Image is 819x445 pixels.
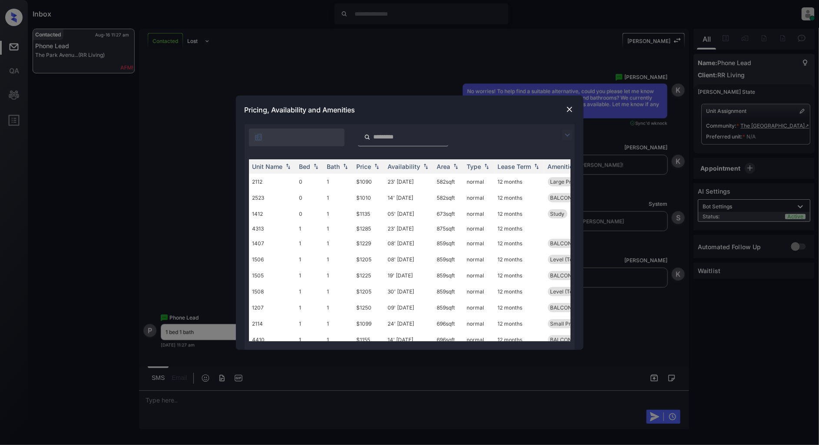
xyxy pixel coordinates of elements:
[434,332,464,348] td: 696 sqft
[385,267,434,283] td: 19' [DATE]
[249,235,296,251] td: 1407
[464,300,494,316] td: normal
[494,283,544,300] td: 12 months
[312,163,320,169] img: sorting
[494,235,544,251] td: 12 months
[353,190,385,206] td: $1010
[550,320,592,327] span: Small Private Y...
[385,206,434,222] td: 05' [DATE]
[464,251,494,267] td: normal
[296,316,324,332] td: 1
[249,206,296,222] td: 1412
[385,251,434,267] td: 08' [DATE]
[385,300,434,316] td: 09' [DATE]
[324,235,353,251] td: 1
[353,174,385,190] td: $1090
[324,300,353,316] td: 1
[385,222,434,235] td: 23' [DATE]
[372,163,381,169] img: sorting
[434,251,464,267] td: 859 sqft
[249,190,296,206] td: 2523
[434,283,464,300] td: 859 sqft
[236,96,584,124] div: Pricing, Availability and Amenities
[550,256,578,263] span: Level (Top)
[464,316,494,332] td: normal
[249,267,296,283] td: 1505
[494,316,544,332] td: 12 months
[324,174,353,190] td: 1
[498,163,531,170] div: Lease Term
[494,190,544,206] td: 12 months
[249,332,296,348] td: 4410
[494,251,544,267] td: 12 months
[494,222,544,235] td: 12 months
[385,235,434,251] td: 08' [DATE]
[434,206,464,222] td: 673 sqft
[296,222,324,235] td: 1
[324,251,353,267] td: 1
[249,283,296,300] td: 1508
[548,163,577,170] div: Amenities
[494,267,544,283] td: 12 months
[296,332,324,348] td: 1
[434,316,464,332] td: 696 sqft
[562,130,573,140] img: icon-zuma
[550,272,576,279] span: BALCONY
[494,300,544,316] td: 12 months
[252,163,283,170] div: Unit Name
[550,288,578,295] span: Level (Top)
[353,206,385,222] td: $1135
[296,251,324,267] td: 1
[434,174,464,190] td: 582 sqft
[464,206,494,222] td: normal
[284,163,292,169] img: sorting
[437,163,451,170] div: Area
[385,190,434,206] td: 14' [DATE]
[550,240,576,247] span: BALCONY
[324,206,353,222] td: 1
[296,267,324,283] td: 1
[494,206,544,222] td: 12 months
[482,163,491,169] img: sorting
[464,332,494,348] td: normal
[327,163,340,170] div: Bath
[296,206,324,222] td: 0
[364,133,371,141] img: icon-zuma
[494,174,544,190] td: 12 months
[385,332,434,348] td: 14' [DATE]
[296,235,324,251] td: 1
[388,163,421,170] div: Availability
[464,174,494,190] td: normal
[353,267,385,283] td: $1225
[353,251,385,267] td: $1205
[434,235,464,251] td: 859 sqft
[324,316,353,332] td: 1
[421,163,430,169] img: sorting
[254,133,263,142] img: icon-zuma
[296,190,324,206] td: 0
[299,163,311,170] div: Bed
[357,163,371,170] div: Price
[434,222,464,235] td: 875 sqft
[550,194,576,201] span: BALCONY
[565,105,574,114] img: close
[451,163,460,169] img: sorting
[550,304,576,311] span: BALCONY
[353,300,385,316] td: $1250
[324,267,353,283] td: 1
[434,300,464,316] td: 859 sqft
[464,190,494,206] td: normal
[550,178,593,185] span: Large Private Y...
[249,174,296,190] td: 2112
[249,222,296,235] td: 4313
[353,235,385,251] td: $1229
[385,283,434,300] td: 30' [DATE]
[296,283,324,300] td: 1
[249,316,296,332] td: 2114
[550,211,565,217] span: Study
[324,332,353,348] td: 1
[296,174,324,190] td: 0
[464,267,494,283] td: normal
[324,283,353,300] td: 1
[249,300,296,316] td: 1207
